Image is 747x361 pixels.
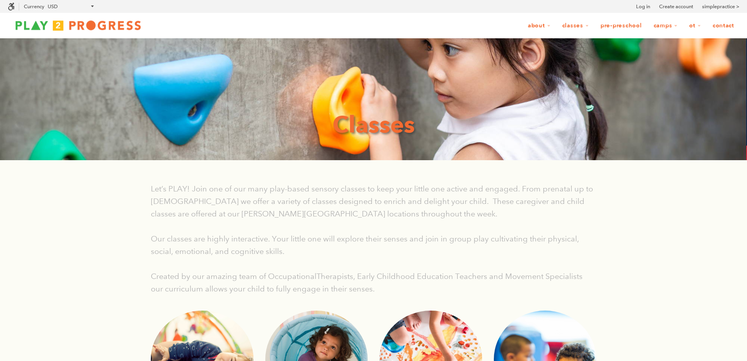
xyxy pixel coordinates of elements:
[8,18,148,33] img: Play2Progress logo
[636,3,650,11] a: Log in
[595,18,647,33] a: Pre-Preschool
[151,270,596,295] p: Created by our amazing team of OccupationalTherapists, Early Childhood Education Teachers and Mov...
[649,18,683,33] a: Camps
[151,232,596,257] p: Our classes are highly interactive. Your little one will explore their senses and join in group p...
[659,3,693,11] a: Create account
[523,18,556,33] a: About
[708,18,739,33] a: Contact
[24,4,44,9] label: Currency
[684,18,706,33] a: OT
[151,182,596,220] p: Let’s PLAY! Join one of our many play-based sensory classes to keep your little one active and en...
[702,3,739,11] a: simplepractice >
[557,18,594,33] a: Classes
